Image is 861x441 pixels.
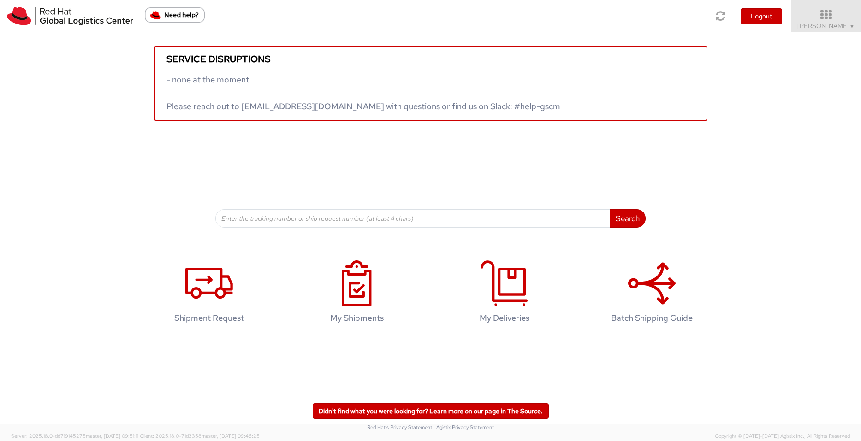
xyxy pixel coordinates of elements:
a: | Agistix Privacy Statement [433,424,494,430]
a: Didn't find what you were looking for? Learn more on our page in The Source. [313,403,549,419]
span: Client: 2025.18.0-71d3358 [140,433,260,439]
a: Batch Shipping Guide [583,251,721,337]
a: My Deliveries [435,251,574,337]
span: - none at the moment Please reach out to [EMAIL_ADDRESS][DOMAIN_NAME] with questions or find us o... [166,74,560,112]
button: Search [610,209,646,228]
h5: Service disruptions [166,54,695,64]
span: Server: 2025.18.0-dd719145275 [11,433,138,439]
a: My Shipments [288,251,426,337]
a: Red Hat's Privacy Statement [367,424,432,430]
h4: My Shipments [297,313,416,323]
h4: My Deliveries [445,313,564,323]
span: master, [DATE] 09:51:11 [86,433,138,439]
span: [PERSON_NAME] [797,22,855,30]
h4: Shipment Request [150,313,269,323]
span: master, [DATE] 09:46:25 [202,433,260,439]
a: Shipment Request [140,251,279,337]
input: Enter the tracking number or ship request number (at least 4 chars) [215,209,611,228]
button: Need help? [145,7,205,23]
span: ▼ [849,23,855,30]
img: rh-logistics-00dfa346123c4ec078e1.svg [7,7,133,25]
h4: Batch Shipping Guide [593,313,712,323]
span: Copyright © [DATE]-[DATE] Agistix Inc., All Rights Reserved [715,433,850,440]
a: Service disruptions - none at the moment Please reach out to [EMAIL_ADDRESS][DOMAIN_NAME] with qu... [154,46,707,121]
button: Logout [741,8,782,24]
